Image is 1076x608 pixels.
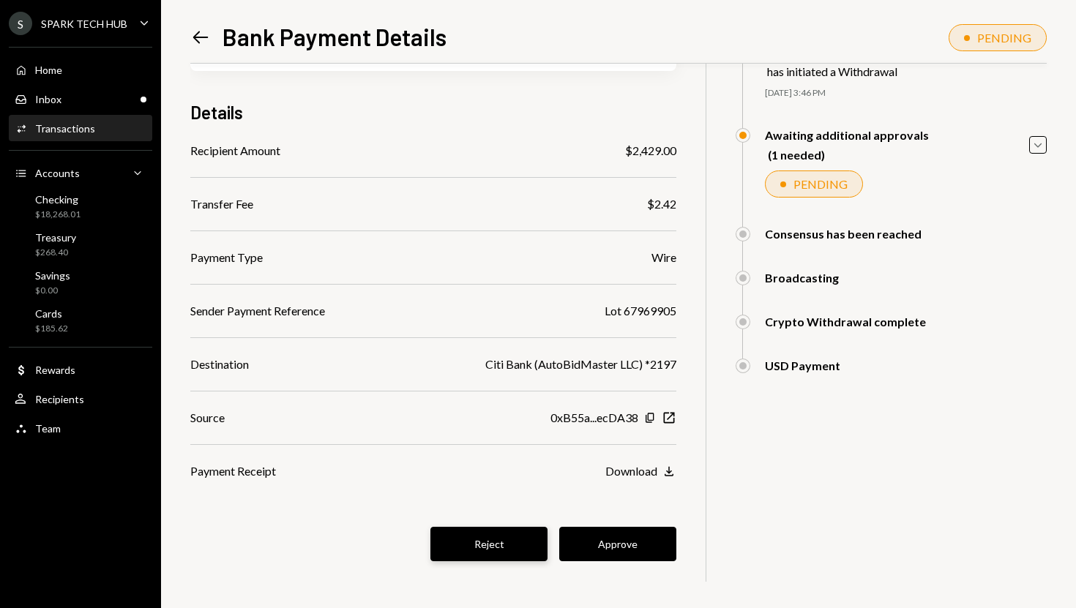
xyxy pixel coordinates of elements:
a: Accounts [9,159,152,186]
div: Transfer Fee [190,195,253,213]
button: Approve [559,527,676,561]
div: PENDING [793,177,848,191]
div: has initiated a Withdrawal [767,64,897,78]
a: Inbox [9,86,152,112]
div: Wire [651,249,676,266]
div: Recipients [35,393,84,405]
div: Checking [35,193,81,206]
div: Team [35,422,61,435]
a: Home [9,56,152,83]
h1: Bank Payment Details [223,22,447,51]
div: Rewards [35,364,75,376]
a: Treasury$268.40 [9,227,152,262]
div: Destination [190,356,249,373]
div: $2.42 [647,195,676,213]
div: Home [35,64,62,76]
a: Cards$185.62 [9,303,152,338]
div: S [9,12,32,35]
a: Savings$0.00 [9,265,152,300]
div: Citi Bank (AutoBidMaster LLC) *2197 [485,356,676,373]
div: Download [605,464,657,478]
h3: Details [190,100,243,124]
div: Consensus has been reached [765,227,922,241]
a: Team [9,415,152,441]
div: SPARK TECH HUB [41,18,127,30]
div: 0xB55a...ecDA38 [550,409,638,427]
div: Lot 67969905 [605,302,676,320]
div: [DATE] 3:46 PM [765,87,1047,100]
div: Broadcasting [765,271,839,285]
div: $185.62 [35,323,68,335]
a: Recipients [9,386,152,412]
div: Payment Receipt [190,462,276,480]
div: Treasury [35,231,76,244]
div: Awaiting additional approvals [765,128,929,142]
div: $18,268.01 [35,209,81,221]
button: Reject [430,527,548,561]
div: Recipient Amount [190,142,280,159]
a: Transactions [9,115,152,141]
div: (1 needed) [768,148,929,162]
div: Source [190,409,225,427]
a: Checking$18,268.01 [9,189,152,224]
div: Savings [35,269,70,282]
div: Sender Payment Reference [190,302,325,320]
div: Inbox [35,93,61,105]
div: Transactions [35,122,95,135]
div: $268.40 [35,247,76,259]
div: PENDING [977,31,1031,45]
div: Accounts [35,167,80,179]
div: Crypto Withdrawal complete [765,315,926,329]
div: $2,429.00 [625,142,676,159]
div: $0.00 [35,285,70,297]
div: Cards [35,307,68,320]
a: Rewards [9,356,152,383]
div: Payment Type [190,249,263,266]
button: Download [605,464,676,480]
div: USD Payment [765,359,840,372]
